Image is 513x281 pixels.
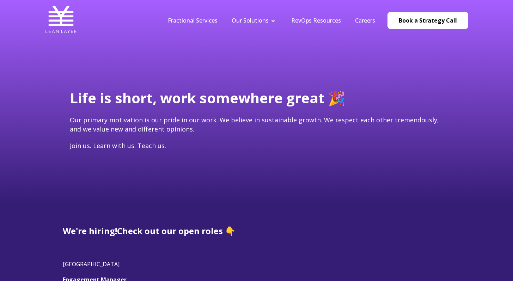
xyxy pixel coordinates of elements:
[355,17,375,24] a: Careers
[387,12,468,29] a: Book a Strategy Call
[63,225,117,237] span: We're hiring!
[45,4,77,35] img: Lean Layer Logo
[161,17,382,24] div: Navigation Menu
[70,116,439,133] span: Our primary motivation is our pride in our work. We believe in sustainable growth. We respect eac...
[168,17,218,24] a: Fractional Services
[70,141,166,150] span: Join us. Learn with us. Teach us.
[70,88,346,108] span: Life is short, work somewhere great 🎉
[291,17,341,24] a: RevOps Resources
[63,260,120,268] span: [GEOGRAPHIC_DATA]
[232,17,269,24] a: Our Solutions
[117,225,236,237] span: Check out our open roles 👇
